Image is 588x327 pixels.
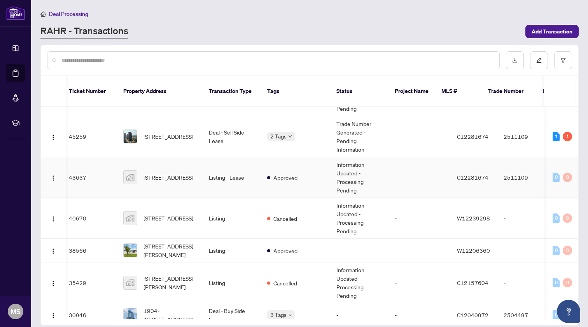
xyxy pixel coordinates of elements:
td: 30946 [63,303,117,327]
span: C12157604 [457,279,488,286]
div: 0 [563,246,572,255]
button: Open asap [557,300,580,323]
th: Transaction Type [203,76,261,107]
td: 45259 [63,116,117,157]
td: 38566 [63,239,117,262]
button: download [506,51,524,69]
span: down [288,135,292,138]
img: Logo [50,313,56,319]
img: Logo [50,216,56,222]
span: C12281674 [457,133,488,140]
td: 2511109 [497,116,552,157]
button: edit [530,51,548,69]
td: 2504497 [497,303,552,327]
img: thumbnail-img [124,171,137,184]
span: Approved [273,173,297,182]
div: 0 [563,278,572,287]
span: 1904-[STREET_ADDRESS] [143,306,196,324]
span: C12281674 [457,174,488,181]
button: Logo [47,130,59,143]
span: home [40,11,46,17]
span: Cancelled [273,214,297,223]
img: logo [6,6,25,20]
td: - [388,116,451,157]
td: Trade Number Generated - Pending Information [330,116,388,157]
th: Project Name [388,76,435,107]
img: thumbnail-img [124,244,137,257]
button: Logo [47,276,59,289]
div: 1 [553,132,560,141]
span: [STREET_ADDRESS] [143,214,193,222]
span: download [512,58,518,63]
span: [STREET_ADDRESS][PERSON_NAME] [143,274,196,291]
td: Listing [203,262,261,303]
td: - [330,303,388,327]
span: filter [560,58,566,63]
span: MS [10,306,21,317]
td: Listing [203,198,261,239]
span: W12206360 [457,247,490,254]
div: 0 [553,278,560,287]
td: - [388,262,451,303]
td: - [388,157,451,198]
img: thumbnail-img [124,130,137,143]
div: 0 [553,310,560,320]
th: Ticket Number [63,76,117,107]
span: [STREET_ADDRESS] [143,173,193,182]
span: down [288,313,292,317]
img: thumbnail-img [124,212,137,225]
img: Logo [50,248,56,254]
a: RAHR - Transactions [40,24,128,38]
span: W12239298 [457,215,490,222]
span: [STREET_ADDRESS] [143,132,193,141]
td: Information Updated - Processing Pending [330,157,388,198]
button: filter [554,51,572,69]
td: Information Updated - Processing Pending [330,198,388,239]
span: 2 Tags [270,132,287,141]
span: Add Transaction [532,25,572,38]
td: 35429 [63,262,117,303]
td: Listing [203,239,261,262]
button: Logo [47,171,59,184]
button: Logo [47,212,59,224]
span: Approved [273,247,297,255]
td: 2511109 [497,157,552,198]
img: Logo [50,134,56,140]
td: Deal - Buy Side Lease [203,303,261,327]
img: thumbnail-img [124,276,137,289]
span: edit [536,58,542,63]
td: Deal - Sell Side Lease [203,116,261,157]
td: - [388,239,451,262]
button: Add Transaction [525,25,579,38]
img: Logo [50,175,56,181]
div: 0 [553,246,560,255]
td: - [388,198,451,239]
span: [STREET_ADDRESS][PERSON_NAME] [143,242,196,259]
div: 1 [563,132,572,141]
td: 43637 [63,157,117,198]
span: Cancelled [273,279,297,287]
td: Listing - Lease [203,157,261,198]
span: Deal Processing [49,10,88,17]
th: Status [330,76,388,107]
td: 40670 [63,198,117,239]
img: Logo [50,280,56,287]
th: Tags [261,76,330,107]
div: 0 [553,173,560,182]
th: Property Address [117,76,203,107]
div: 0 [553,213,560,223]
td: - [497,262,552,303]
span: 3 Tags [270,310,287,319]
div: 0 [563,213,572,223]
th: Trade Number [482,76,536,107]
td: Information Updated - Processing Pending [330,262,388,303]
button: Logo [47,244,59,257]
td: - [497,198,552,239]
span: C12040972 [457,311,488,318]
td: - [497,239,552,262]
th: MLS # [435,76,482,107]
td: - [388,303,451,327]
div: 0 [563,173,572,182]
img: thumbnail-img [124,308,137,322]
button: Logo [47,309,59,321]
